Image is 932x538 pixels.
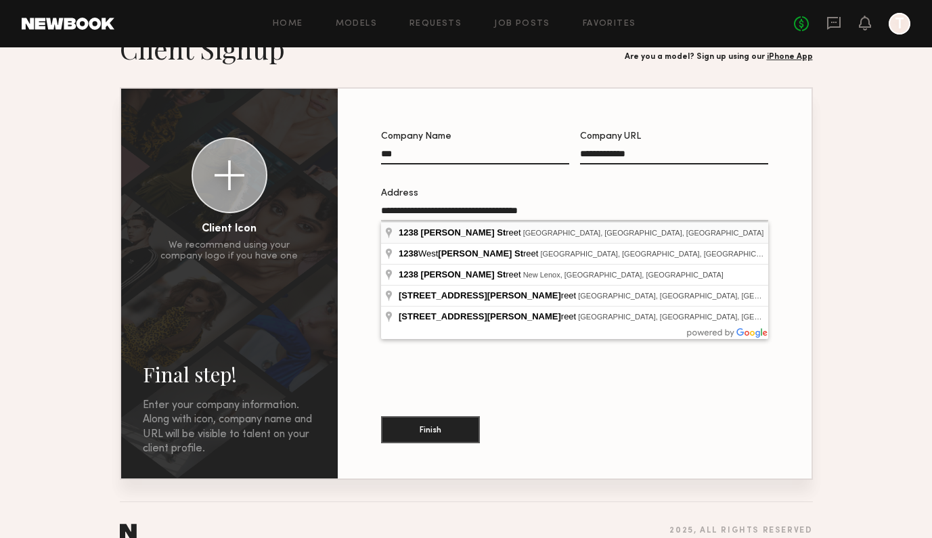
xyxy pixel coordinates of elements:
span: [GEOGRAPHIC_DATA], [GEOGRAPHIC_DATA], [GEOGRAPHIC_DATA] [578,292,819,300]
div: Address [381,189,768,198]
a: Favorites [583,20,636,28]
a: Models [336,20,377,28]
a: Home [273,20,303,28]
span: [GEOGRAPHIC_DATA], [GEOGRAPHIC_DATA], [GEOGRAPHIC_DATA] [578,313,819,321]
span: 1238 [399,248,418,259]
span: [PERSON_NAME] St [421,227,506,238]
a: T [889,13,910,35]
span: [STREET_ADDRESS][PERSON_NAME] [399,290,561,300]
div: 2025 , all rights reserved [669,526,812,535]
span: reet [399,290,578,300]
a: Requests [409,20,462,28]
span: [PERSON_NAME] St [438,248,523,259]
span: West reet [399,248,540,259]
span: [STREET_ADDRESS][PERSON_NAME] [399,311,561,321]
span: reet [399,269,523,279]
span: [GEOGRAPHIC_DATA], [GEOGRAPHIC_DATA], [GEOGRAPHIC_DATA] [540,250,781,258]
input: Company Name [381,149,569,164]
a: iPhone App [767,53,813,61]
span: [GEOGRAPHIC_DATA], [GEOGRAPHIC_DATA], [GEOGRAPHIC_DATA] [523,229,764,237]
div: We recommend using your company logo if you have one [160,240,298,262]
button: Finish [381,416,480,443]
input: Company URL [580,149,768,164]
span: New Lenox, [GEOGRAPHIC_DATA], [GEOGRAPHIC_DATA] [523,271,724,279]
span: reet [399,311,578,321]
a: Job Posts [494,20,550,28]
div: Client Icon [202,224,257,235]
div: Company URL [580,132,768,141]
span: reet [399,227,523,238]
span: 1238 [399,227,418,238]
div: Company Name [381,132,569,141]
h1: Client Signup [120,32,285,66]
div: Are you a model? Sign up using our [625,53,813,62]
span: 1238 [399,269,418,279]
span: [PERSON_NAME] St [421,269,506,279]
input: Address [381,206,768,221]
div: Enter your company information. Along with icon, company name and URL will be visible to talent o... [143,399,316,457]
h2: Final step! [143,361,316,388]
